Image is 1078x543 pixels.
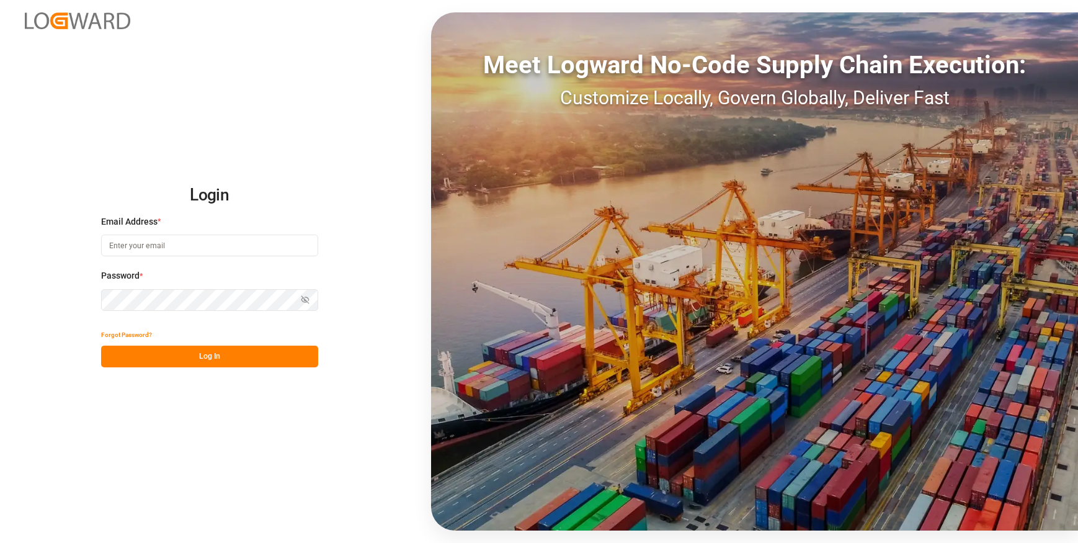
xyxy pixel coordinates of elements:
[431,47,1078,84] div: Meet Logward No-Code Supply Chain Execution:
[431,84,1078,112] div: Customize Locally, Govern Globally, Deliver Fast
[101,346,318,367] button: Log In
[25,12,130,29] img: Logward_new_orange.png
[101,269,140,282] span: Password
[101,176,318,215] h2: Login
[101,235,318,256] input: Enter your email
[101,324,152,346] button: Forgot Password?
[101,215,158,228] span: Email Address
